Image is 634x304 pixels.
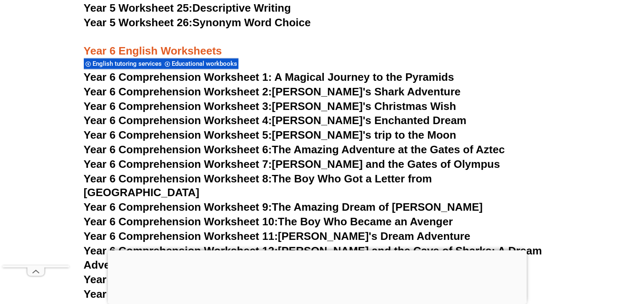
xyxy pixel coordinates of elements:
a: Year 6 Comprehension Worksheet 5:[PERSON_NAME]'s trip to the Moon [84,129,456,141]
span: Year 6 Comprehension Worksheet 2: [84,85,272,98]
a: Year 6 Comprehension Worksheet 1: A Magical Journey to the Pyramids [84,71,454,83]
a: Year 6 Comprehension Worksheet 6:The Amazing Adventure at the Gates of Aztec [84,143,505,156]
span: Year 6 Comprehension Worksheet 12: [84,244,278,257]
span: Year 6 Comprehension Worksheet 8: [84,172,272,185]
span: Year 6 Comprehension Worksheet 14: [84,287,278,300]
a: Year 6 Comprehension Worksheet 12:[PERSON_NAME] and the Cave of Sharks: A Dream Adventure [84,244,542,271]
a: Year 5 Worksheet 26:Synonym Word Choice [84,16,311,29]
iframe: Advertisement [3,15,69,265]
a: Year 6 Comprehension Worksheet 10:The Boy Who Became an Avenger [84,215,453,228]
iframe: Advertisement [108,250,526,302]
a: Year 6 Comprehension Worksheet 9:The Amazing Dream of [PERSON_NAME] [84,201,483,213]
a: Year 6 Comprehension Worksheet 2:[PERSON_NAME]'s Shark Adventure [84,85,461,98]
iframe: Chat Widget [495,210,634,304]
span: Year 5 Worksheet 25: [84,2,193,14]
span: Year 6 Comprehension Worksheet 9: [84,201,272,213]
span: Year 6 Comprehension Worksheet 3: [84,100,272,112]
span: Year 6 Comprehension Worksheet 13: [84,273,278,285]
a: Year 6 Comprehension Worksheet 7:[PERSON_NAME] and the Gates of Olympus [84,158,500,170]
span: Year 6 Comprehension Worksheet 7: [84,158,272,170]
div: Educational workbooks [163,58,238,69]
span: Year 6 Comprehension Worksheet 11: [84,230,278,242]
span: Educational workbooks [172,60,240,67]
a: Year 6 Comprehension Worksheet 11:[PERSON_NAME]'s Dream Adventure [84,230,470,242]
span: Year 5 Worksheet 26: [84,16,193,29]
span: Year 6 Comprehension Worksheet 5: [84,129,272,141]
a: Year 6 Comprehension Worksheet 8:The Boy Who Got a Letter from [GEOGRAPHIC_DATA] [84,172,432,199]
a: Year 5 Worksheet 25:Descriptive Writing [84,2,291,14]
span: Year 6 Comprehension Worksheet 4: [84,114,272,127]
div: English tutoring services [84,58,163,69]
a: Year 6 Comprehension Worksheet 3:[PERSON_NAME]'s Christmas Wish [84,100,456,112]
a: Year 6 Comprehension Worksheet 13:The Girl Who Could Fly [84,273,398,285]
span: English tutoring services [93,60,164,67]
h3: Year 6 English Worksheets [84,30,551,59]
span: Year 6 Comprehension Worksheet 10: [84,215,278,228]
a: Year 6 Comprehension Worksheet 14:[PERSON_NAME]’s Magical Dream [84,287,457,300]
span: Year 6 Comprehension Worksheet 6: [84,143,272,156]
a: Year 6 Comprehension Worksheet 4:[PERSON_NAME]'s Enchanted Dream [84,114,466,127]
